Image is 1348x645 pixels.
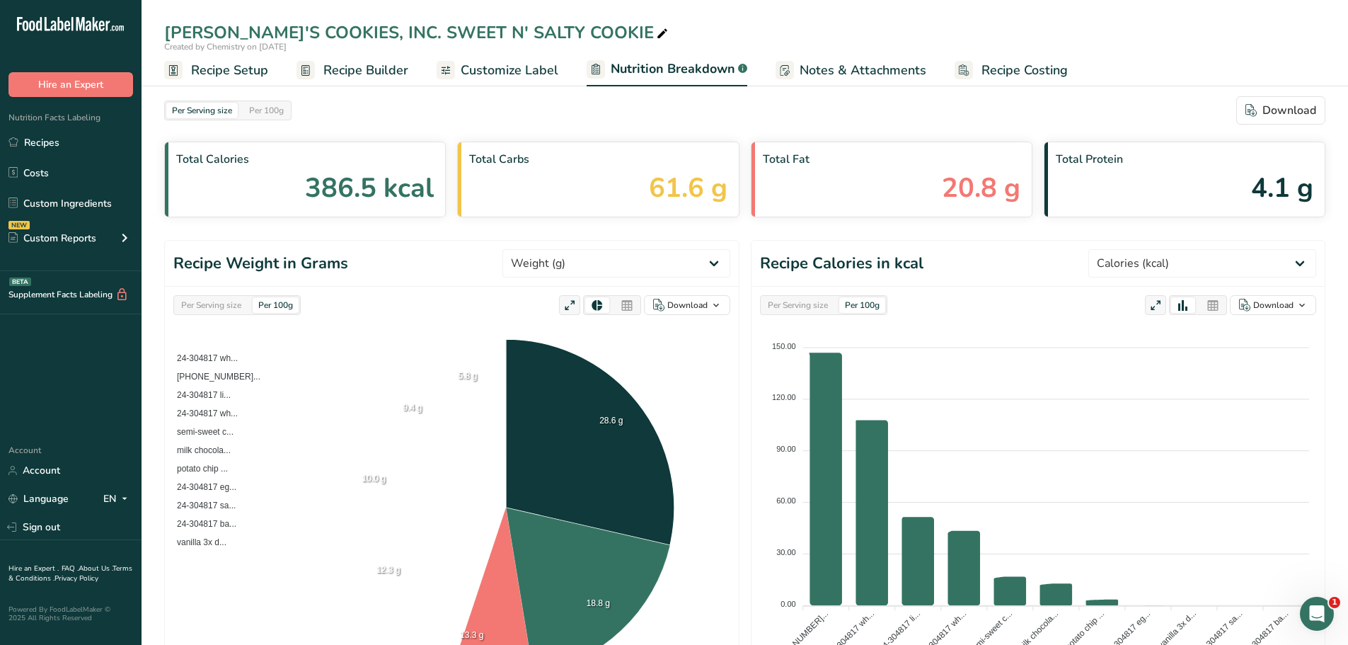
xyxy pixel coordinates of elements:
div: Per Serving size [166,103,238,118]
div: Per 100g [839,297,885,313]
div: Powered By FoodLabelMaker © 2025 All Rights Reserved [8,605,133,622]
button: Download [1230,295,1316,315]
span: Total Protein [1056,151,1313,168]
span: 24-304817 sa... [166,501,236,510]
button: Hire an Expert [8,72,133,97]
a: Notes & Attachments [776,55,926,86]
span: potato chip ... [166,464,228,474]
div: Per Serving size [762,297,834,313]
a: Recipe Builder [296,55,408,86]
span: 61.6 g [649,168,727,208]
span: 1 [1329,597,1340,608]
div: Download [1253,299,1294,312]
span: Recipe Builder [323,61,408,80]
span: 24-304817 ba... [166,519,236,529]
div: Per 100g [253,297,299,313]
div: BETA [9,278,31,286]
span: Total Calories [176,151,434,168]
a: Privacy Policy [54,573,98,583]
span: 386.5 kcal [305,168,434,208]
span: Recipe Setup [191,61,268,80]
div: Download [1245,102,1316,119]
a: About Us . [79,564,113,573]
div: Per Serving size [175,297,247,313]
span: Recipe Costing [981,61,1068,80]
span: 24-304817 wh... [166,353,238,363]
button: Download [1236,96,1325,125]
span: 4.1 g [1251,168,1313,208]
span: semi-sweet c... [166,427,234,437]
div: Download [667,299,708,312]
span: Total Carbs [469,151,727,168]
span: milk chocola... [166,445,231,455]
tspan: 0.00 [780,600,795,608]
a: Customize Label [437,55,558,86]
div: Per 100g [243,103,289,118]
a: Hire an Expert . [8,564,59,573]
span: Customize Label [461,61,558,80]
tspan: 60.00 [776,496,796,505]
span: Created by Chemistry on [DATE] [164,41,287,52]
div: NEW [8,221,30,229]
span: 24-304817 wh... [166,409,238,418]
div: [PERSON_NAME]'S COOKIES, INC. SWEET N' SALTY COOKIE [164,20,671,45]
h1: Recipe Calories in kcal [760,252,923,275]
tspan: 30.00 [776,548,796,556]
span: Notes & Attachments [800,61,926,80]
span: Total Fat [763,151,1020,168]
tspan: 150.00 [772,342,796,350]
div: Custom Reports [8,231,96,246]
div: EN [103,491,133,508]
iframe: Intercom live chat [1300,597,1334,631]
span: 20.8 g [942,168,1020,208]
a: Language [8,486,69,511]
tspan: 90.00 [776,445,796,453]
a: Recipe Setup [164,55,268,86]
span: Nutrition Breakdown [611,59,735,79]
span: 24-304817 eg... [166,482,236,492]
a: Terms & Conditions . [8,564,132,583]
a: FAQ . [62,564,79,573]
span: vanilla 3x d... [166,537,226,547]
h1: Recipe Weight in Grams [173,252,348,275]
span: 24-304817 li... [166,390,231,400]
span: [PHONE_NUMBER]... [166,372,260,382]
tspan: 120.00 [772,393,796,401]
a: Recipe Costing [955,55,1068,86]
a: Nutrition Breakdown [587,53,747,87]
button: Download [644,295,730,315]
